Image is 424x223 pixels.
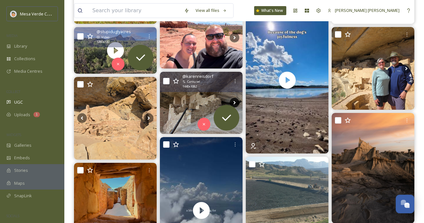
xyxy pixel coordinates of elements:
span: SnapLink [14,193,32,199]
video: Let's play a game of "Who's making that sound?!" #weirdanimalnoises [74,27,157,74]
span: 1440 x 1082 [182,84,197,89]
a: What's New [254,6,286,15]
span: MEDIA [6,33,18,38]
a: [PERSON_NAME] [PERSON_NAME] [324,4,403,17]
span: Galleries [14,142,32,148]
span: 1280 x 720 [97,40,109,44]
span: Collections [14,56,35,62]
span: Stories [14,167,28,173]
a: View all files [192,4,230,17]
span: Media Centres [14,68,42,74]
span: Maps [14,180,25,186]
span: Library [14,43,27,49]
input: Search your library [89,4,181,18]
span: WIDGETS [6,132,21,137]
img: MVC%20SnapSea%20logo%20%281%29.png [10,11,17,17]
span: Carousel [187,79,200,84]
span: Mesa Verde Country [20,11,60,17]
img: Our first stop in Mesa Verde National Park was at the Step House on the Wetherill Mesa. It was se... [74,77,157,160]
span: SOCIALS [6,213,19,218]
img: thumbnail [246,6,328,153]
div: 1 [33,112,40,117]
span: Uploads [14,112,30,118]
span: [PERSON_NAME] [PERSON_NAME] [335,7,400,13]
span: @ stupiduglyacres [97,29,131,35]
span: UGC [14,99,23,105]
span: Video [101,35,109,40]
img: A little #moab and #fourcorners today and yesterday [160,6,243,69]
button: Open Chat [396,195,414,213]
span: COLLECT [6,89,20,94]
img: We also took the ranger guided tour of the Cliff Palace. This is the largest cliff dwelling in Me... [332,27,414,110]
span: Embeds [14,155,30,161]
img: thumbnail [74,27,157,74]
span: @ karenreisdorf [182,73,213,79]
img: Mesa Verde's alcoves contain over 600 dwellings, but only a handful are stabilized for visits. Wh... [160,72,243,134]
